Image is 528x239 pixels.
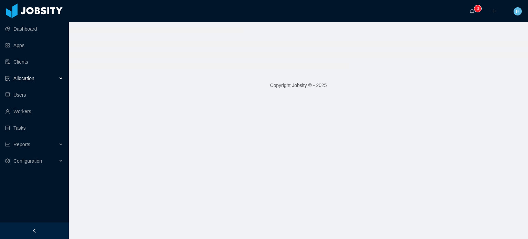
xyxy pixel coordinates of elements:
[69,74,528,97] footer: Copyright Jobsity © - 2025
[5,105,63,118] a: icon: userWorkers
[13,76,34,81] span: Allocation
[5,39,63,52] a: icon: appstoreApps
[5,142,10,147] i: icon: line-chart
[5,55,63,69] a: icon: auditClients
[5,88,63,102] a: icon: robotUsers
[5,76,10,81] i: icon: solution
[5,121,63,135] a: icon: profileTasks
[492,9,496,13] i: icon: plus
[5,22,63,36] a: icon: pie-chartDashboard
[470,9,474,13] i: icon: bell
[474,5,481,12] sup: 0
[516,7,519,15] span: H
[13,158,42,164] span: Configuration
[13,142,30,147] span: Reports
[5,159,10,163] i: icon: setting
